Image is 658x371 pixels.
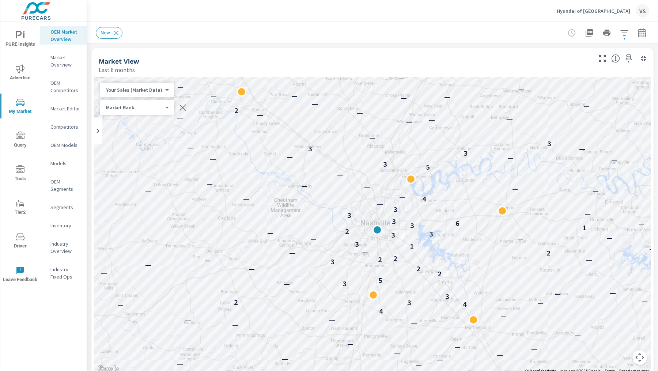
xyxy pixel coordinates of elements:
p: 4 [422,194,426,203]
p: — [610,288,616,297]
p: — [593,186,599,195]
p: 2 [416,264,420,273]
p: Your Sales (Market Data) [106,87,162,93]
p: — [583,102,590,110]
p: — [517,234,523,243]
p: — [310,235,317,243]
span: Query [3,132,38,149]
div: Industry Fixed Ops [40,264,87,282]
p: — [329,315,335,324]
span: PURE Insights [3,31,38,49]
button: Make Fullscreen [597,53,608,64]
div: Market Editor [40,103,87,114]
p: Models [50,160,81,167]
button: Print Report [600,26,614,40]
span: Driver [3,232,38,250]
button: Apply Filters [617,26,632,40]
p: Market Overview [50,54,81,68]
p: — [606,233,613,242]
p: 3 [393,205,397,214]
span: Tools [3,165,38,183]
span: New [96,30,114,35]
p: — [185,316,191,325]
p: — [411,318,417,327]
p: — [145,260,151,269]
p: 2 [234,106,238,115]
p: 2 [234,298,238,307]
p: 2 [378,255,382,264]
span: Tier2 [3,199,38,217]
p: — [257,110,263,119]
div: Inventory [40,220,87,231]
p: — [301,181,307,190]
p: Last 6 months [99,65,135,74]
p: 3 [308,144,312,153]
p: — [249,264,255,273]
p: Hyundai of [GEOGRAPHIC_DATA] [557,8,630,14]
p: 3 [343,279,347,288]
p: — [642,297,648,306]
div: Competitors [40,121,87,132]
p: — [507,114,513,123]
p: — [638,219,644,228]
p: — [177,83,184,91]
p: OEM Market Overview [50,28,81,43]
p: Market Rank [106,104,162,111]
button: Minimize Widget [638,53,649,64]
p: — [207,179,213,188]
p: 3 [392,217,396,226]
p: 2 [438,269,442,278]
div: nav menu [0,22,40,291]
p: — [497,351,503,359]
p: — [145,186,151,195]
p: — [406,118,412,126]
p: 3 [547,139,551,148]
p: — [291,91,298,100]
p: — [416,360,422,369]
p: — [211,92,217,101]
p: OEM Segments [50,178,81,193]
div: OEM Market Overview [40,26,87,45]
p: — [289,248,295,257]
div: OEM Segments [40,176,87,194]
div: VS [636,4,649,18]
p: — [399,192,405,201]
p: — [117,300,124,309]
p: OEM Competitors [50,79,81,94]
p: — [177,360,183,368]
div: Market Overview [40,52,87,70]
span: Advertise [3,64,38,82]
p: OEM Models [50,141,81,149]
p: 4 [379,307,383,315]
p: Industry Fixed Ops [50,266,81,280]
p: — [362,248,368,257]
button: Map camera controls [632,350,647,365]
p: — [204,256,211,265]
p: 3 [347,211,351,220]
p: — [649,245,655,253]
p: 3 [391,231,395,239]
p: — [101,269,107,277]
p: — [377,200,383,208]
p: — [512,185,518,193]
p: 1 [582,223,586,232]
p: — [210,155,216,163]
p: — [454,342,461,351]
p: — [287,152,293,161]
p: Market Editor [50,105,81,112]
p: Industry Overview [50,240,81,255]
p: — [364,182,370,191]
p: 3 [383,159,387,168]
p: — [555,289,561,298]
span: Find the biggest opportunities in your market for your inventory. Understand by postal code where... [611,54,620,63]
p: — [357,109,363,117]
p: — [369,133,375,142]
button: Select Date Range [635,26,649,40]
p: — [437,355,443,364]
span: My Market [3,98,38,116]
p: — [267,228,273,237]
p: 6 [455,219,460,228]
p: — [312,99,318,108]
p: 3 [464,149,468,158]
p: 2 [345,227,349,236]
